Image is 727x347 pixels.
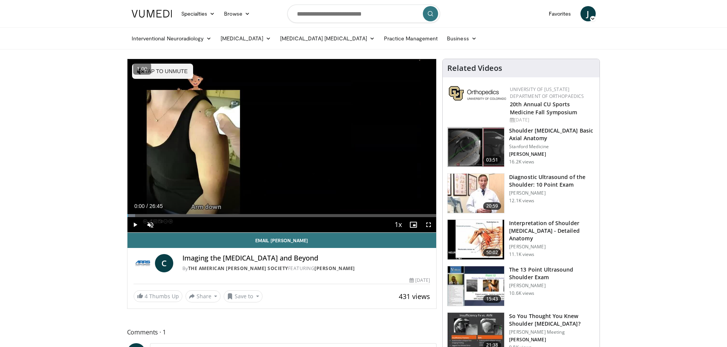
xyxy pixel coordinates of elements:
div: Progress Bar [127,214,437,217]
h3: Shoulder [MEDICAL_DATA] Basic Axial Anatomy [509,127,595,142]
p: 12.1K views [509,198,534,204]
video-js: Video Player [127,59,437,233]
p: 16.2K views [509,159,534,165]
span: 26:45 [149,203,163,209]
span: 15:43 [483,295,501,303]
p: 11.1K views [509,251,534,257]
span: 50:02 [483,249,501,256]
span: 20:59 [483,202,501,210]
p: [PERSON_NAME] Meeting [509,329,595,335]
p: [PERSON_NAME] [509,151,595,157]
a: 03:51 Shoulder [MEDICAL_DATA] Basic Axial Anatomy Stanford Medicine [PERSON_NAME] 16.2K views [447,127,595,167]
img: b344877d-e8e2-41e4-9927-e77118ec7d9d.150x105_q85_crop-smart_upscale.jpg [448,220,504,259]
h3: The 13 Point Ultrasound Shoulder Exam [509,266,595,281]
button: Share [185,290,221,302]
img: 2e2aae31-c28f-4877-acf1-fe75dd611276.150x105_q85_crop-smart_upscale.jpg [448,174,504,213]
h4: Related Videos [447,64,502,73]
a: Specialties [177,6,220,21]
span: / [147,203,148,209]
div: [DATE] [510,117,593,123]
a: Practice Management [379,31,442,46]
button: Enable picture-in-picture mode [406,217,421,232]
span: Comments 1 [127,327,437,337]
p: [PERSON_NAME] [509,283,595,289]
div: By FEATURING [182,265,430,272]
img: 355603a8-37da-49b6-856f-e00d7e9307d3.png.150x105_q85_autocrop_double_scale_upscale_version-0.2.png [449,86,506,101]
a: 20:59 Diagnostic Ultrasound of the Shoulder: 10 Point Exam [PERSON_NAME] 12.1K views [447,173,595,214]
a: [PERSON_NAME] [314,265,355,272]
p: Stanford Medicine [509,144,595,150]
span: 03:51 [483,156,501,164]
p: [PERSON_NAME] [509,244,595,250]
img: The American Roentgen Ray Society [134,254,152,272]
button: Unmute [143,217,158,232]
h3: So You Thought You Knew Shoulder [MEDICAL_DATA]? [509,312,595,328]
img: 843da3bf-65ba-4ef1-b378-e6073ff3724a.150x105_q85_crop-smart_upscale.jpg [448,127,504,167]
p: [PERSON_NAME] [509,337,595,343]
input: Search topics, interventions [287,5,440,23]
a: C [155,254,173,272]
button: Play [127,217,143,232]
span: 0:00 [134,203,145,209]
img: VuMedi Logo [132,10,172,18]
a: 50:02 Interpretation of Shoulder [MEDICAL_DATA] - Detailed Anatomy [PERSON_NAME] 11.1K views [447,219,595,260]
img: 7b323ec8-d3a2-4ab0-9251-f78bf6f4eb32.150x105_q85_crop-smart_upscale.jpg [448,266,504,306]
div: [DATE] [409,277,430,284]
button: Playback Rate [390,217,406,232]
a: [MEDICAL_DATA] [MEDICAL_DATA] [276,31,379,46]
a: Browse [219,6,255,21]
a: J [580,6,596,21]
span: 431 views [399,292,430,301]
a: The American [PERSON_NAME] Society [188,265,288,272]
a: Favorites [544,6,576,21]
span: 4 [145,293,148,300]
h3: Diagnostic Ultrasound of the Shoulder: 10 Point Exam [509,173,595,189]
a: [MEDICAL_DATA] [216,31,276,46]
button: Tap to unmute [132,64,193,79]
a: University of [US_STATE] Department of Orthopaedics [510,86,584,99]
a: 20th Annual CU Sports Medicine Fall Symposium [510,101,577,116]
a: 4 Thumbs Up [134,290,182,302]
a: 15:43 The 13 Point Ultrasound Shoulder Exam [PERSON_NAME] 10.6K views [447,266,595,306]
a: Business [442,31,481,46]
p: 10.6K views [509,290,534,296]
h4: Imaging the [MEDICAL_DATA] and Beyond [182,254,430,262]
h3: Interpretation of Shoulder [MEDICAL_DATA] - Detailed Anatomy [509,219,595,242]
p: [PERSON_NAME] [509,190,595,196]
button: Fullscreen [421,217,436,232]
a: Email [PERSON_NAME] [127,233,437,248]
a: Interventional Neuroradiology [127,31,216,46]
button: Save to [224,290,263,302]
